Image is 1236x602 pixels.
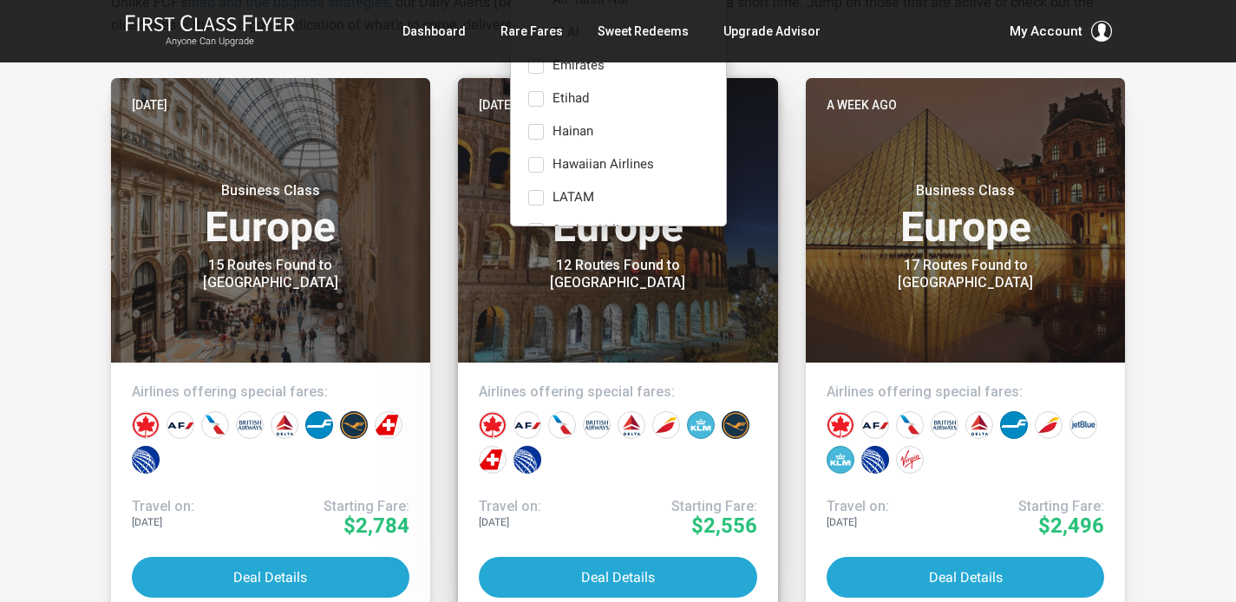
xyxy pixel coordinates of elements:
[827,182,1105,248] h3: Europe
[598,16,689,47] a: Sweet Redeems
[125,36,295,48] small: Anyone Can Upgrade
[402,16,466,47] a: Dashboard
[827,95,897,115] time: A week ago
[553,58,605,74] span: Emirates
[931,411,958,439] div: British Airways
[500,16,563,47] a: Rare Fares
[132,557,410,598] button: Deal Details
[513,446,541,474] div: United
[479,182,757,248] h3: Europe
[162,257,379,291] div: 15 Routes Found to [GEOGRAPHIC_DATA]
[1069,411,1097,439] div: JetBlue
[125,14,295,49] a: First Class FlyerAnyone Can Upgrade
[965,411,993,439] div: Delta Airlines
[132,95,167,115] time: [DATE]
[896,446,924,474] div: Virgin Atlantic
[132,411,160,439] div: Air Canada
[479,411,507,439] div: Air Canada
[553,157,654,173] span: Hawaiian Airlines
[827,446,854,474] div: KLM
[857,257,1074,291] div: 17 Routes Found to [GEOGRAPHIC_DATA]
[479,95,514,115] time: [DATE]
[896,411,924,439] div: American Airlines
[722,411,749,439] div: Lufthansa
[305,411,333,439] div: Finnair
[132,446,160,474] div: United
[548,411,576,439] div: American Airlines
[553,223,640,239] span: Starlux Airlines
[340,411,368,439] div: Lufthansa
[132,383,410,401] h4: Airlines offering special fares:
[652,411,680,439] div: Iberia
[479,557,757,598] button: Deal Details
[827,383,1105,401] h4: Airlines offering special fares:
[1035,411,1063,439] div: Iberia
[618,411,645,439] div: Delta Airlines
[236,411,264,439] div: British Airways
[125,14,295,32] img: First Class Flyer
[553,190,594,206] span: LATAM
[375,411,402,439] div: Swiss
[167,411,194,439] div: Air France
[827,411,854,439] div: Air Canada
[513,411,541,439] div: Air France
[861,446,889,474] div: United
[479,383,757,401] h4: Airlines offering special fares:
[132,182,410,248] h3: Europe
[162,182,379,200] small: Business Class
[1010,21,1082,42] span: My Account
[553,91,589,107] span: Etihad
[857,182,1074,200] small: Business Class
[583,411,611,439] div: British Airways
[509,257,726,291] div: 12 Routes Found to [GEOGRAPHIC_DATA]
[687,411,715,439] div: KLM
[827,557,1105,598] button: Deal Details
[201,411,229,439] div: American Airlines
[271,411,298,439] div: Delta Airlines
[1010,21,1112,42] button: My Account
[861,411,889,439] div: Air France
[553,124,593,140] span: Hainan
[723,16,821,47] a: Upgrade Advisor
[1000,411,1028,439] div: Finnair
[479,446,507,474] div: Swiss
